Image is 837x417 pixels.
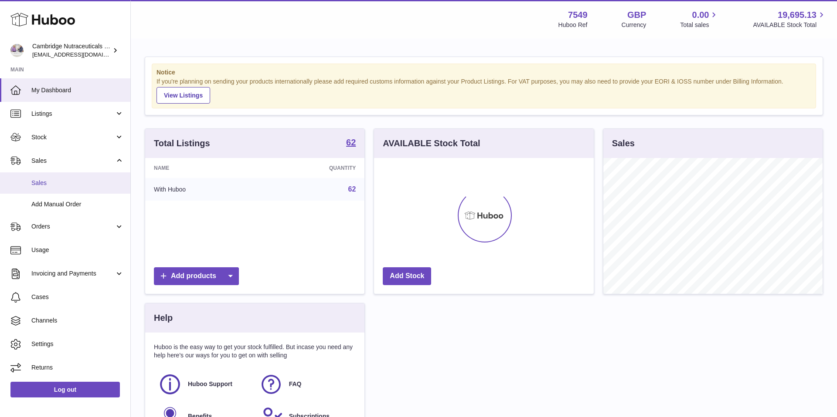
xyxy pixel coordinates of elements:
a: 19,695.13 AVAILABLE Stock Total [753,9,827,29]
h3: Sales [612,138,635,149]
h3: Help [154,312,173,324]
td: With Huboo [145,178,261,201]
a: 0.00 Total sales [680,9,719,29]
a: View Listings [157,87,210,104]
span: Returns [31,363,124,372]
img: qvc@camnutra.com [10,44,24,57]
span: Listings [31,110,115,118]
div: If you're planning on sending your products internationally please add required customs informati... [157,77,811,104]
span: Stock [31,133,115,141]
strong: GBP [627,9,646,21]
span: 0.00 [692,9,709,21]
span: Channels [31,316,124,325]
a: Log out [10,382,120,397]
span: Sales [31,157,115,165]
div: Currency [622,21,646,29]
a: FAQ [259,373,352,396]
span: My Dashboard [31,86,124,94]
span: Orders [31,222,115,231]
span: Settings [31,340,124,348]
th: Name [145,158,261,178]
span: [EMAIL_ADDRESS][DOMAIN_NAME] [32,51,128,58]
p: Huboo is the easy way to get your stock fulfilled. But incase you need any help here's our ways f... [154,343,356,360]
div: Cambridge Nutraceuticals Ltd [32,42,111,59]
a: Add products [154,267,239,285]
span: Usage [31,246,124,254]
span: FAQ [289,380,302,388]
span: Sales [31,179,124,187]
span: Cases [31,293,124,301]
h3: AVAILABLE Stock Total [383,138,480,149]
span: Add Manual Order [31,200,124,208]
th: Quantity [261,158,365,178]
span: AVAILABLE Stock Total [753,21,827,29]
span: Total sales [680,21,719,29]
span: Invoicing and Payments [31,269,115,278]
div: Huboo Ref [558,21,588,29]
a: Huboo Support [158,373,251,396]
strong: 7549 [568,9,588,21]
a: 62 [348,185,356,193]
h3: Total Listings [154,138,210,149]
span: 19,695.13 [778,9,817,21]
strong: 62 [346,138,356,147]
strong: Notice [157,68,811,77]
a: Add Stock [383,267,431,285]
span: Huboo Support [188,380,232,388]
a: 62 [346,138,356,148]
